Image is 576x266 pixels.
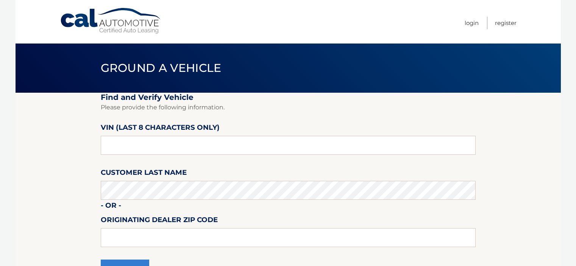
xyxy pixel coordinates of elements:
[101,200,121,214] label: - or -
[101,61,222,75] span: Ground a Vehicle
[465,17,479,29] a: Login
[101,167,187,181] label: Customer Last Name
[60,8,162,34] a: Cal Automotive
[101,102,476,113] p: Please provide the following information.
[101,93,476,102] h2: Find and Verify Vehicle
[101,122,220,136] label: VIN (last 8 characters only)
[495,17,517,29] a: Register
[101,214,218,228] label: Originating Dealer Zip Code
